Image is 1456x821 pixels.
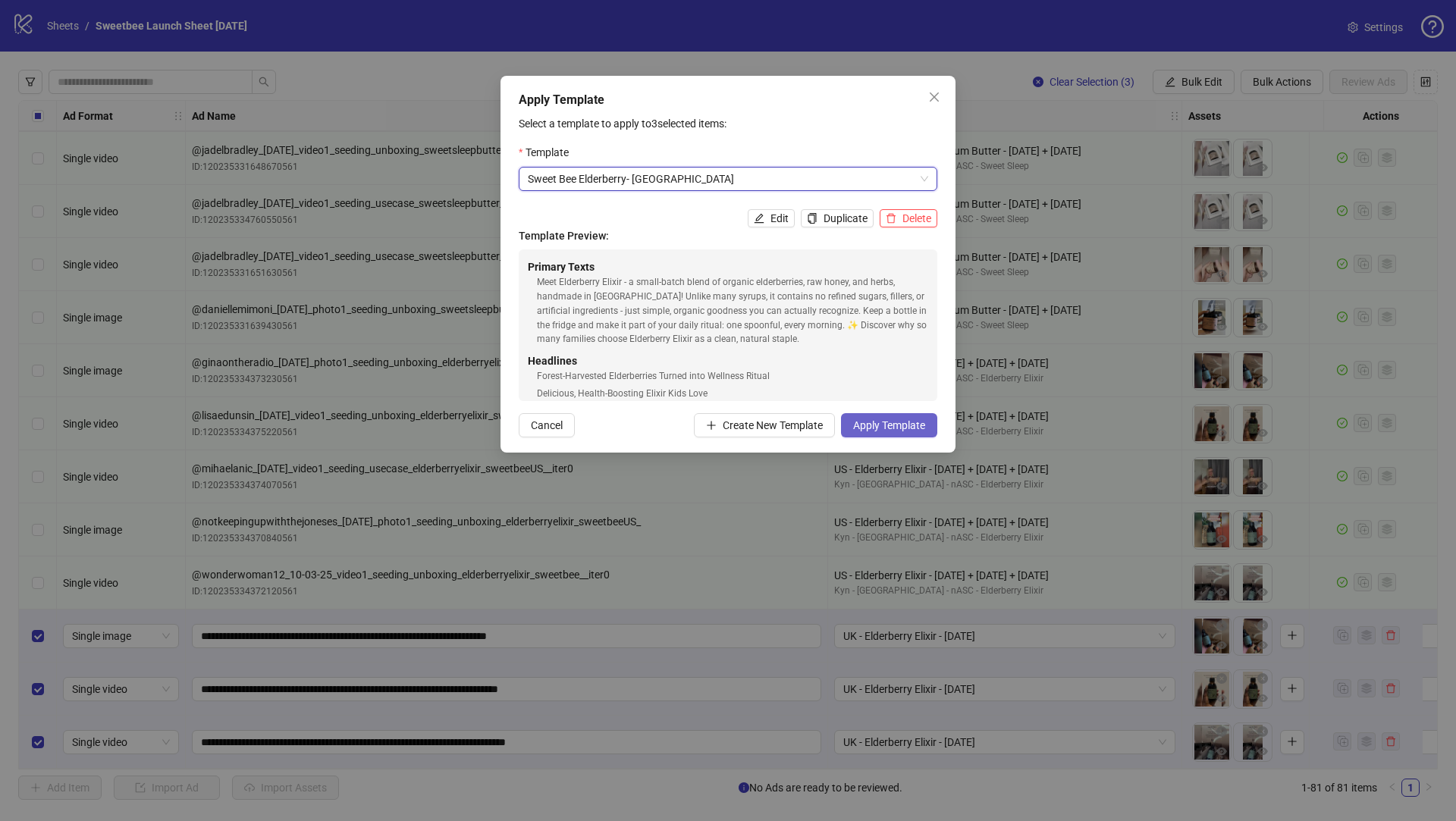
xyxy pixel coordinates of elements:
[807,213,817,224] span: copy
[902,212,931,224] span: Delete
[519,144,579,161] label: Template
[886,213,896,224] span: delete
[928,91,940,103] span: close
[880,209,937,227] button: Delete
[770,212,789,224] span: Edit
[528,168,928,190] span: Sweet Bee Elderberry- UK
[706,420,717,431] span: plus
[528,261,595,273] strong: Primary Texts
[824,212,868,224] span: Duplicate
[853,419,925,431] span: Apply Template
[519,413,575,437] button: Cancel
[537,275,928,346] div: Meet Elderberry Elixir - a small-batch blend of organic elderberries, raw honey, and herbs, handm...
[694,413,835,437] button: Create New Template
[748,209,795,227] button: Edit
[723,419,823,431] span: Create New Template
[519,115,937,132] p: Select a template to apply to 3 selected items:
[537,369,928,384] div: Forest-Harvested Elderberries Turned into Wellness Ritual
[528,355,577,367] strong: Headlines
[531,419,563,431] span: Cancel
[801,209,874,227] button: Duplicate
[519,91,937,109] div: Apply Template
[519,227,937,244] h4: Template Preview:
[537,387,928,401] div: Delicious, Health-Boosting Elixir Kids Love
[922,85,946,109] button: Close
[841,413,937,437] button: Apply Template
[754,213,764,224] span: edit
